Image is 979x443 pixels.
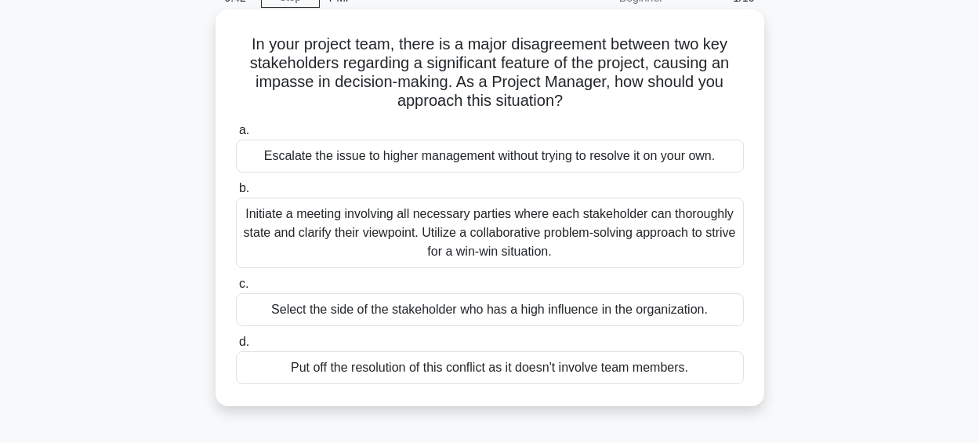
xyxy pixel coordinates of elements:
[239,123,249,136] span: a.
[239,181,249,194] span: b.
[236,198,744,268] div: Initiate a meeting involving all necessary parties where each stakeholder can thoroughly state an...
[234,34,745,111] h5: In your project team, there is a major disagreement between two key stakeholders regarding a sign...
[236,140,744,172] div: Escalate the issue to higher management without trying to resolve it on your own.
[236,293,744,326] div: Select the side of the stakeholder who has a high influence in the organization.
[239,277,248,290] span: c.
[236,351,744,384] div: Put off the resolution of this conflict as it doesn't involve team members.
[239,335,249,348] span: d.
